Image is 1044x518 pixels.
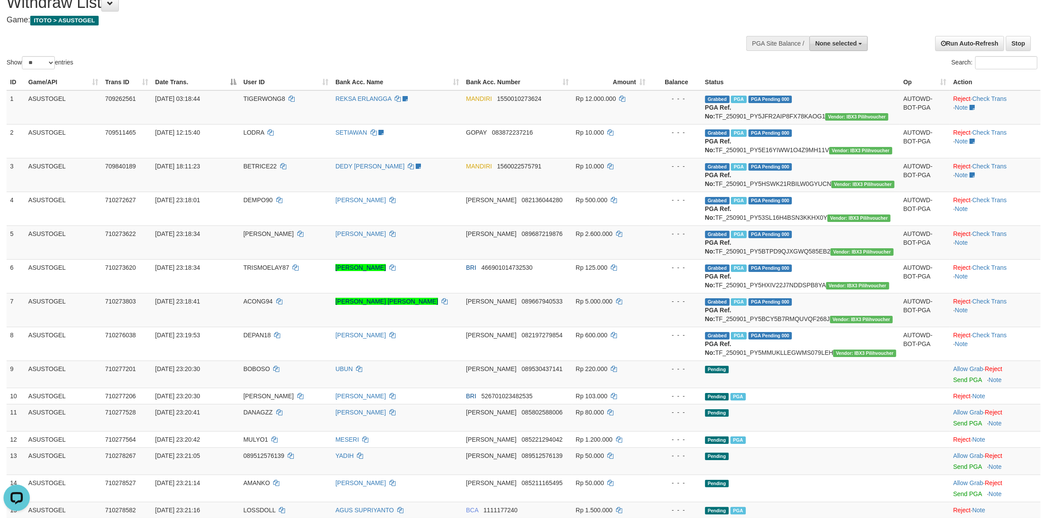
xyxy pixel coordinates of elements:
span: AMANKO [243,479,270,486]
a: [PERSON_NAME] [PERSON_NAME] [335,298,438,305]
td: ASUSTOGEL [25,361,102,388]
td: 2 [7,124,25,158]
b: PGA Ref. No: [705,205,731,221]
span: BOBOSO [243,365,270,372]
span: 710277528 [105,409,136,416]
div: - - - [653,162,698,171]
td: · · [950,327,1040,361]
td: · [950,388,1040,404]
span: Copy 089667940533 to clipboard [522,298,563,305]
th: Amount: activate to sort column ascending [572,74,649,90]
div: PGA Site Balance / [746,36,809,51]
span: [DATE] 23:18:41 [155,298,200,305]
a: Reject [953,393,971,400]
span: PGA Pending [748,332,792,339]
td: AUTOWD-BOT-PGA [900,327,950,361]
div: - - - [653,263,698,272]
td: AUTOWD-BOT-PGA [900,124,950,158]
td: TF_250901_PY5HXIV22J7NDDSPB8YA [702,259,900,293]
button: None selected [809,36,868,51]
a: Check Trans [972,196,1007,204]
span: Vendor URL: https://payment5.1velocity.biz [826,282,889,289]
td: ASUSTOGEL [25,124,102,158]
span: MULYO1 [243,436,268,443]
span: [PERSON_NAME] [466,298,517,305]
td: AUTOWD-BOT-PGA [900,90,950,125]
span: LOSSDOLL [243,507,275,514]
td: ASUSTOGEL [25,259,102,293]
td: TF_250901_PY53SL16H4BSN3KKHX0Y [702,192,900,225]
a: Note [955,138,968,145]
span: TRISMOELAY87 [243,264,289,271]
span: Rp 5.000.000 [576,298,613,305]
span: [DATE] 23:18:34 [155,264,200,271]
td: · · [950,225,1040,259]
span: BETRICE22 [243,163,277,170]
button: Open LiveChat chat widget [4,4,30,30]
span: [DATE] 23:20:41 [155,409,200,416]
a: Check Trans [972,298,1007,305]
td: AUTOWD-BOT-PGA [900,225,950,259]
div: - - - [653,408,698,417]
span: [PERSON_NAME] [243,393,294,400]
span: Vendor URL: https://payment5.1velocity.biz [833,350,896,357]
span: MANDIRI [466,95,492,102]
input: Search: [975,56,1037,69]
span: · [953,409,985,416]
span: DEMPO90 [243,196,273,204]
span: [DATE] 23:19:53 [155,332,200,339]
td: · · [950,192,1040,225]
div: - - - [653,392,698,400]
a: Check Trans [972,129,1007,136]
td: · [950,502,1040,518]
span: LODRA [243,129,264,136]
span: 709262561 [105,95,136,102]
td: · [950,404,1040,431]
a: Reject [985,479,1002,486]
span: Pending [705,480,729,487]
span: Copy 083872237216 to clipboard [492,129,533,136]
span: None selected [815,40,857,47]
a: Reject [953,264,971,271]
a: Note [955,307,968,314]
a: Send PGA [953,420,982,427]
a: YADIH [335,452,354,459]
td: ASUSTOGEL [25,225,102,259]
a: Check Trans [972,230,1007,237]
td: AUTOWD-BOT-PGA [900,293,950,327]
td: 6 [7,259,25,293]
a: Reject [985,409,1002,416]
span: 710273620 [105,264,136,271]
select: Showentries [22,56,55,69]
td: · · [950,158,1040,192]
a: Run Auto-Refresh [935,36,1004,51]
b: PGA Ref. No: [705,307,731,322]
td: TF_250901_PY5MMUKLLEGWMS079LEH [702,327,900,361]
td: 1 [7,90,25,125]
td: 13 [7,447,25,475]
span: 709511465 [105,129,136,136]
span: Copy 089512576139 to clipboard [522,452,563,459]
span: Rp 125.000 [576,264,607,271]
td: ASUSTOGEL [25,431,102,447]
span: Rp 80.000 [576,409,604,416]
span: Copy 1550010273624 to clipboard [497,95,542,102]
span: Rp 600.000 [576,332,607,339]
span: 710278267 [105,452,136,459]
span: ACONG94 [243,298,273,305]
div: - - - [653,196,698,204]
td: ASUSTOGEL [25,502,102,518]
span: TIGERWONG8 [243,95,285,102]
span: Pending [705,393,729,400]
span: Pending [705,453,729,460]
span: [PERSON_NAME] [466,436,517,443]
a: SETIAWAN [335,129,367,136]
span: BRI [466,393,476,400]
span: Vendor URL: https://payment5.1velocity.biz [829,147,892,154]
span: Marked by aeojeff [731,96,746,103]
span: Marked by aeomartha [731,231,746,238]
td: ASUSTOGEL [25,158,102,192]
td: 10 [7,388,25,404]
span: Vendor URL: https://payment5.1velocity.biz [831,181,894,188]
span: Marked by aeomartha [731,332,746,339]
